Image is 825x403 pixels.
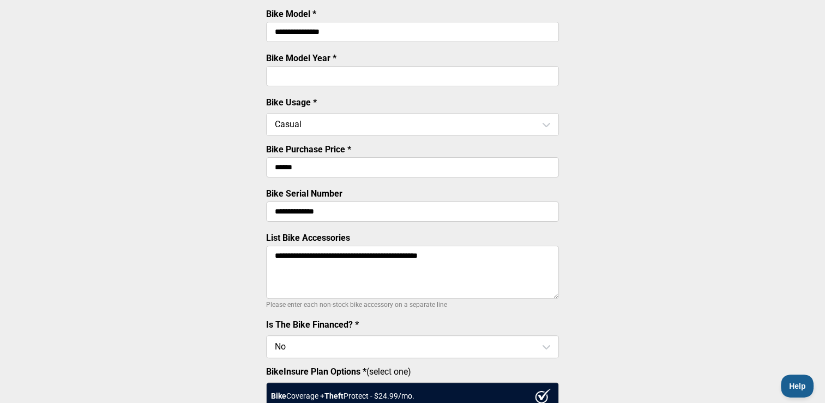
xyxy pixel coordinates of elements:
label: Is The Bike Financed? * [266,319,359,330]
strong: BikeInsure Plan Options * [266,366,366,377]
label: List Bike Accessories [266,233,350,243]
label: Bike Usage * [266,97,317,108]
label: Bike Model * [266,9,316,19]
p: Please enter each non-stock bike accessory on a separate line [266,298,559,311]
label: (select one) [266,366,559,377]
label: Bike Purchase Price * [266,144,351,155]
label: Bike Model Year * [266,53,336,63]
iframe: Toggle Customer Support [781,375,814,398]
strong: Theft [324,392,344,400]
strong: Bike [271,392,286,400]
label: Bike Serial Number [266,188,342,199]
